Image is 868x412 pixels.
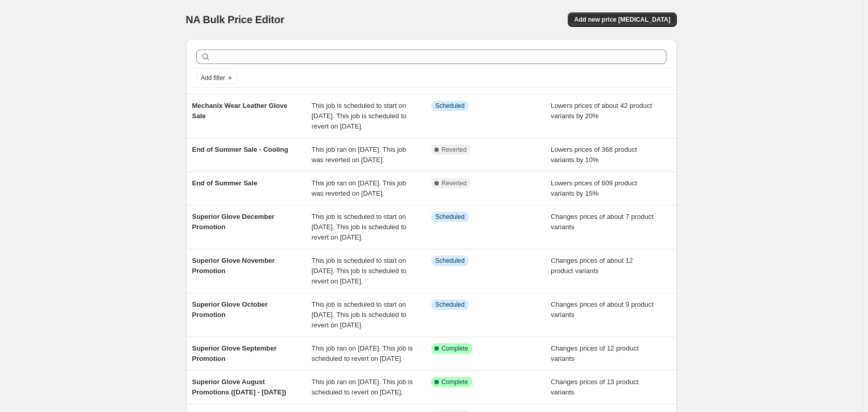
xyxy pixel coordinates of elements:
[312,378,413,396] span: This job ran on [DATE]. This job is scheduled to revert on [DATE].
[551,179,637,197] span: Lowers prices of 609 product variants by 15%
[568,12,676,27] button: Add new price [MEDICAL_DATA]
[574,15,670,24] span: Add new price [MEDICAL_DATA]
[436,213,465,221] span: Scheduled
[436,257,465,265] span: Scheduled
[551,257,633,275] span: Changes prices of about 12 product variants
[551,146,637,164] span: Lowers prices of 368 product variants by 10%
[442,344,468,353] span: Complete
[551,378,639,396] span: Changes prices of 13 product variants
[186,14,285,25] span: NA Bulk Price Editor
[442,378,468,386] span: Complete
[201,74,225,82] span: Add filter
[192,102,288,120] span: Mechanix Wear Leather Glove Sale
[192,344,277,362] span: Superior Glove September Promotion
[442,146,467,154] span: Reverted
[192,257,275,275] span: Superior Glove November Promotion
[551,213,654,231] span: Changes prices of about 7 product variants
[192,300,268,319] span: Superior Glove October Promotion
[312,179,406,197] span: This job ran on [DATE]. This job was reverted on [DATE].
[312,257,407,285] span: This job is scheduled to start on [DATE]. This job is scheduled to revert on [DATE].
[551,102,652,120] span: Lowers prices of about 42 product variants by 20%
[192,213,275,231] span: Superior Glove December Promotion
[312,102,407,130] span: This job is scheduled to start on [DATE]. This job is scheduled to revert on [DATE].
[312,213,407,241] span: This job is scheduled to start on [DATE]. This job is scheduled to revert on [DATE].
[551,300,654,319] span: Changes prices of about 9 product variants
[192,179,257,187] span: End of Summer Sale
[312,146,406,164] span: This job ran on [DATE]. This job was reverted on [DATE].
[192,146,288,153] span: End of Summer Sale - Cooling
[312,344,413,362] span: This job ran on [DATE]. This job is scheduled to revert on [DATE].
[436,300,465,309] span: Scheduled
[196,72,238,84] button: Add filter
[551,344,639,362] span: Changes prices of 12 product variants
[442,179,467,187] span: Reverted
[436,102,465,110] span: Scheduled
[312,300,407,329] span: This job is scheduled to start on [DATE]. This job is scheduled to revert on [DATE].
[192,378,286,396] span: Superior Glove August Promotions ([DATE] - [DATE])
